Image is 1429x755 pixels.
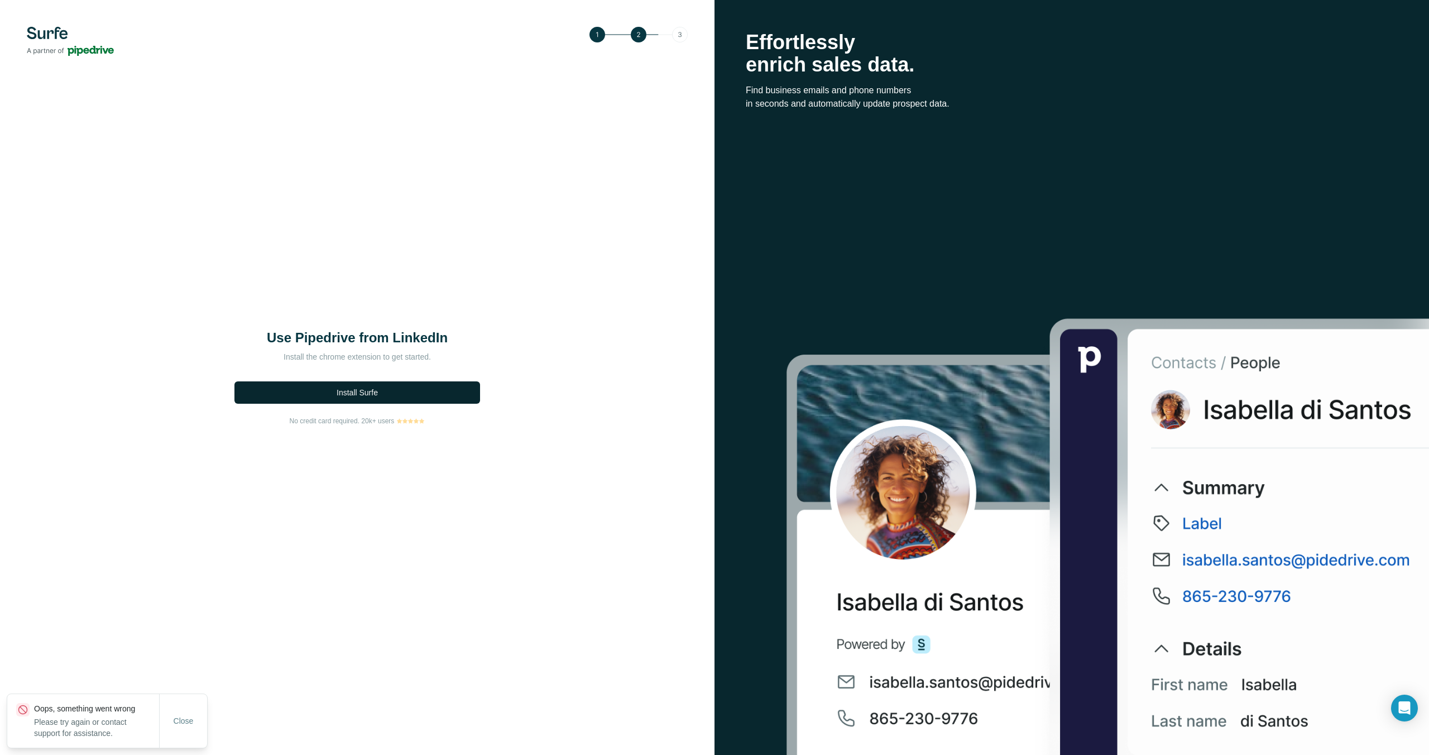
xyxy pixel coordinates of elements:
p: Find business emails and phone numbers [746,84,1398,97]
p: Oops, something went wrong [34,703,159,714]
h1: Use Pipedrive from LinkedIn [246,329,469,347]
div: Open Intercom Messenger [1391,695,1418,721]
img: Step 2 [589,27,688,42]
p: Effortlessly [746,31,1398,54]
img: Surfe's logo [27,27,114,56]
p: in seconds and automatically update prospect data. [746,97,1398,111]
span: Install Surfe [337,387,378,398]
img: Surfe Stock Photo - Selling good vibes [786,316,1429,755]
button: Install Surfe [234,381,480,404]
button: Close [166,711,202,731]
span: No credit card required. 20k+ users [290,416,395,426]
p: Install the chrome extension to get started. [246,351,469,362]
p: Please try again or contact support for assistance. [34,716,159,739]
p: enrich sales data. [746,54,1398,76]
span: Close [174,715,194,727]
